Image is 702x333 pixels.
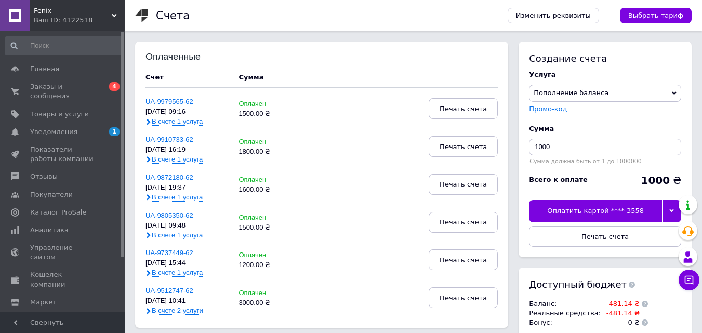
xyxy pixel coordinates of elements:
div: 1500.00 ₴ [239,224,295,232]
span: Главная [30,64,59,74]
button: Печать счета [429,249,498,270]
td: Бонус : [529,318,601,327]
div: Оплачен [239,100,295,108]
div: Услуга [529,70,681,79]
div: [DATE] 10:41 [145,297,228,305]
div: Оплачен [239,176,295,184]
span: Печать счета [440,218,487,226]
div: Сумма [529,124,681,134]
span: Печать счета [440,294,487,302]
a: UA-9805350-62 [145,211,193,219]
span: Отзывы [30,172,58,181]
div: Счет [145,73,228,82]
span: Управление сайтом [30,243,96,262]
div: Оплаченные [145,52,214,62]
h1: Счета [156,9,190,22]
a: Выбрать тариф [620,8,692,23]
span: Пополнение баланса [534,89,608,97]
span: Выбрать тариф [628,11,683,20]
div: Оплачен [239,138,295,146]
button: Печать счета [429,287,498,308]
td: -481.14 ₴ [601,309,640,318]
span: В счете 1 услуга [152,269,203,277]
span: Кошелек компании [30,270,96,289]
span: Печать счета [440,256,487,264]
button: Печать счета [429,174,498,195]
div: Создание счета [529,52,681,65]
span: В счете 1 услуга [152,117,203,126]
span: Печать счета [440,143,487,151]
a: UA-9512747-62 [145,287,193,295]
div: Оплачен [239,289,295,297]
label: Промо-код [529,105,567,113]
span: Печать счета [440,105,487,113]
span: Уведомления [30,127,77,137]
span: Покупатели [30,190,73,199]
span: Товары и услуги [30,110,89,119]
span: Показатели работы компании [30,145,96,164]
div: 1800.00 ₴ [239,148,295,156]
div: 3000.00 ₴ [239,299,295,307]
div: Ваш ID: 4122518 [34,16,125,25]
span: Доступный бюджет [529,278,627,291]
span: В счете 2 услуги [152,307,203,315]
button: Чат с покупателем [679,270,699,290]
span: Аналитика [30,225,69,235]
span: Заказы и сообщения [30,82,96,101]
input: Введите сумму [529,139,681,155]
button: Печать счета [529,226,681,247]
span: В счете 1 услуга [152,231,203,239]
div: Оплачен [239,251,295,259]
div: Оплатить картой **** 3558 [529,200,662,222]
span: В счете 1 услуга [152,193,203,202]
div: 1600.00 ₴ [239,186,295,194]
span: Печать счета [581,233,629,241]
div: 1200.00 ₴ [239,261,295,269]
a: Изменить реквизиты [508,8,599,23]
div: [DATE] 19:37 [145,184,228,192]
span: В счете 1 услуга [152,155,203,164]
div: Всего к оплате [529,175,588,184]
span: 4 [109,82,120,91]
a: UA-9737449-62 [145,249,193,257]
span: 1 [109,127,120,136]
div: [DATE] 09:16 [145,108,228,116]
button: Печать счета [429,136,498,157]
b: 1000 [641,174,670,187]
span: Печать счета [440,180,487,188]
input: Поиск [5,36,123,55]
div: Оплачен [239,214,295,222]
span: Маркет [30,298,57,307]
button: Печать счета [429,212,498,233]
a: UA-9872180-62 [145,174,193,181]
div: Сумма [239,73,263,82]
div: [DATE] 09:48 [145,222,228,230]
td: Реальные средства : [529,309,601,318]
span: Каталог ProSale [30,208,86,217]
a: UA-9910733-62 [145,136,193,143]
div: ₴ [641,175,681,185]
span: Изменить реквизиты [516,11,591,20]
div: 1500.00 ₴ [239,110,295,118]
div: [DATE] 15:44 [145,259,228,267]
div: Сумма должна быть от 1 до 1000000 [529,158,681,165]
div: [DATE] 16:19 [145,146,228,154]
a: UA-9979565-62 [145,98,193,105]
td: 0 ₴ [601,318,640,327]
button: Печать счета [429,98,498,119]
span: Fenix [34,6,112,16]
td: -481.14 ₴ [601,299,640,309]
td: Баланс : [529,299,601,309]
